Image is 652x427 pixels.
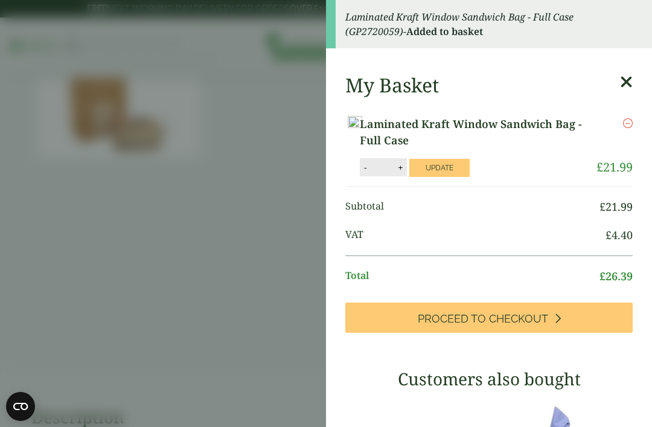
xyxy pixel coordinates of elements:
span: Subtotal [345,199,599,215]
bdi: 26.39 [599,269,633,283]
a: Laminated Kraft Window Sandwich Bag - Full Case [360,116,596,149]
bdi: 21.99 [599,199,633,214]
a: Proceed to Checkout [345,303,633,333]
span: Proceed to Checkout [418,312,548,326]
button: + [394,162,406,173]
span: £ [606,228,612,242]
em: Laminated Kraft Window Sandwich Bag - Full Case (GP2720059) [345,10,574,38]
button: - [360,162,370,173]
bdi: 21.99 [596,159,633,175]
span: £ [596,159,603,175]
bdi: 4.40 [606,228,633,242]
span: £ [599,199,606,214]
button: Open CMP widget [6,392,35,421]
span: VAT [345,227,606,243]
span: Total [345,268,599,284]
button: Update [409,159,470,177]
h2: My Basket [345,74,439,97]
span: £ [599,269,606,283]
strong: Added to basket [406,25,483,38]
a: Remove this item [623,116,633,130]
h3: Customers also bought [345,369,633,390]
